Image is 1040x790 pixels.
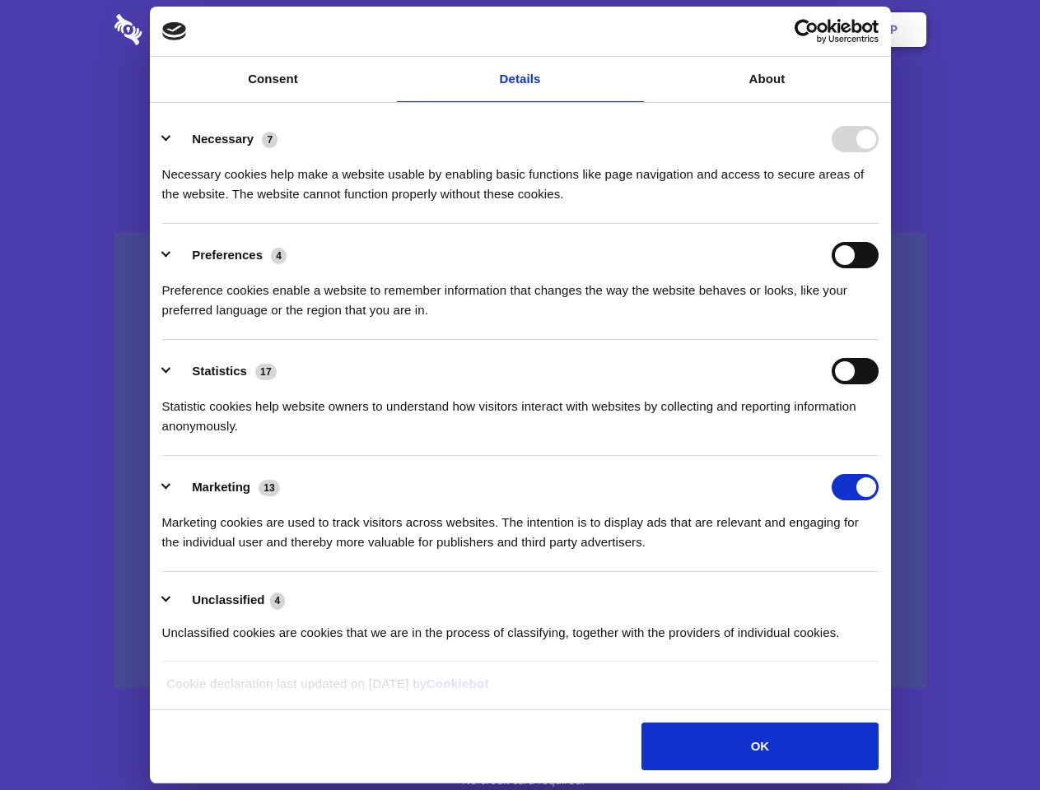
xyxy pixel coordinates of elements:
button: Necessary (7) [162,126,288,152]
button: Marketing (13) [162,474,291,500]
label: Marketing [192,480,250,494]
div: Cookie declaration last updated on [DATE] by [154,674,886,706]
span: 17 [255,364,277,380]
button: Statistics (17) [162,358,287,384]
h4: Auto-redaction of sensitive data, encrypted data sharing and self-destructing private chats. Shar... [114,150,926,204]
div: Necessary cookies help make a website usable by enabling basic functions like page navigation and... [162,152,879,204]
h1: Eliminate Slack Data Loss. [114,74,926,133]
span: 4 [271,248,287,264]
a: Pricing [483,4,555,55]
a: Login [747,4,818,55]
a: About [644,57,891,102]
a: Contact [668,4,744,55]
div: Preference cookies enable a website to remember information that changes the way the website beha... [162,268,879,320]
a: Details [397,57,644,102]
button: Preferences (4) [162,242,297,268]
span: 4 [270,592,286,609]
div: Marketing cookies are used to track visitors across websites. The intention is to display ads tha... [162,500,879,552]
a: Wistia video thumbnail [114,232,926,689]
button: OK [641,723,878,770]
label: Necessary [192,132,254,146]
label: Preferences [192,248,263,262]
a: Cookiebot [427,676,489,690]
img: logo-wordmark-white-trans-d4663122ce5f474addd5e946df7df03e33cb6a1c49d2221995e7729f52c070b2.svg [114,14,255,45]
iframe: Drift Widget Chat Controller [958,708,1020,770]
a: Usercentrics Cookiebot - opens in a new window [735,19,879,44]
button: Unclassified (4) [162,590,296,611]
div: Unclassified cookies are cookies that we are in the process of classifying, together with the pro... [162,611,879,643]
span: 7 [262,132,277,148]
a: Consent [150,57,397,102]
label: Statistics [192,364,247,378]
div: Statistic cookies help website owners to understand how visitors interact with websites by collec... [162,384,879,436]
img: logo [162,22,187,40]
span: 13 [259,480,280,496]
